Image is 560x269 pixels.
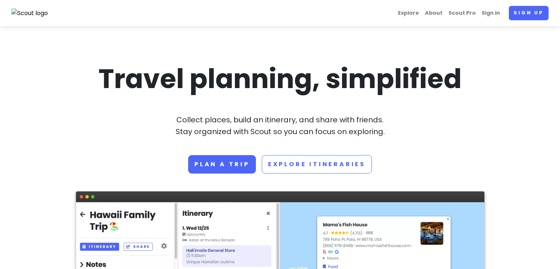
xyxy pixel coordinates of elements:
a: About [422,6,445,20]
a: Explore [395,6,422,20]
a: Sign in [479,6,503,20]
a: Explore Itineraries [262,155,372,174]
p: Collect places, build an itinerary, and share with friends. Stay organized with Scout so you can ... [76,114,485,137]
a: Plan a trip [188,155,256,174]
a: Scout Pro [445,6,479,20]
img: Scout logo [11,8,48,18]
a: Sign up [509,6,549,20]
h1: Travel planning, simplified [76,62,485,96]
